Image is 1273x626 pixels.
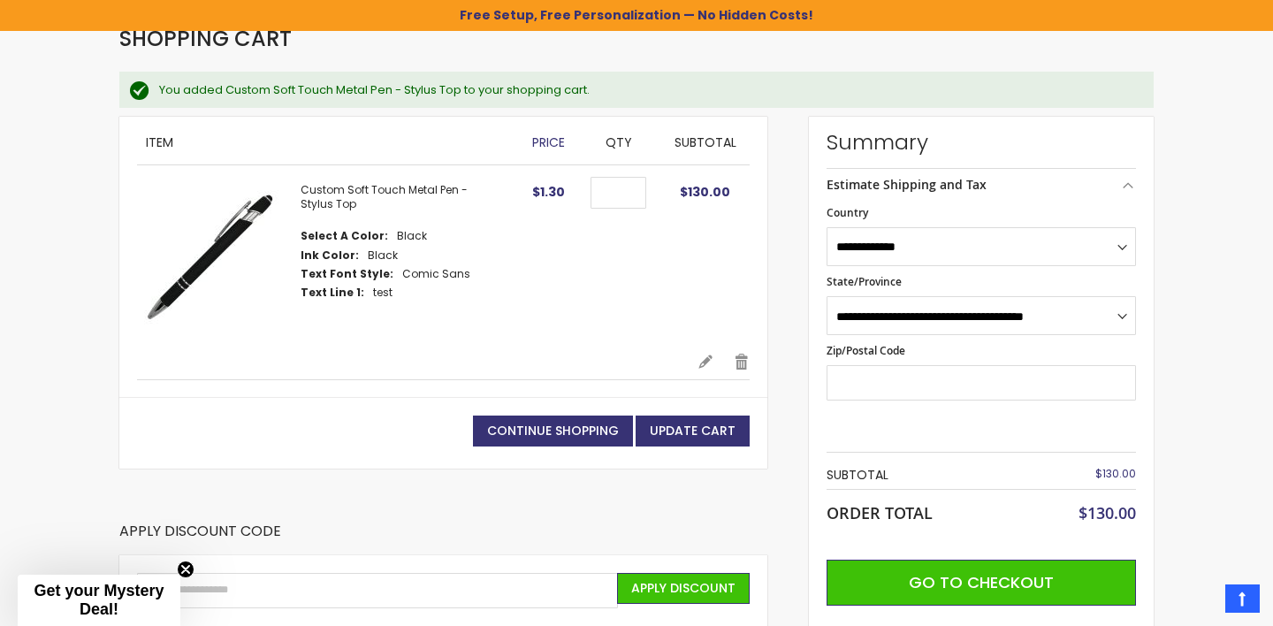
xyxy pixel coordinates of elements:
[18,575,180,626] div: Get your Mystery Deal!Close teaser
[1079,502,1136,523] span: $130.00
[473,416,633,447] a: Continue Shopping
[631,579,736,597] span: Apply Discount
[827,560,1136,606] button: Go to Checkout
[301,182,468,211] a: Custom Soft Touch Metal Pen - Stylus Top
[1095,466,1136,481] span: $130.00
[827,128,1136,156] strong: Summary
[650,422,736,439] span: Update Cart
[177,561,194,578] button: Close teaser
[301,267,393,281] dt: Text Font Style
[532,183,565,201] span: $1.30
[119,24,292,53] span: Shopping Cart
[827,274,902,289] span: State/Province
[909,571,1054,593] span: Go to Checkout
[119,522,281,554] strong: Apply Discount Code
[301,229,388,243] dt: Select A Color
[368,248,398,263] dd: Black
[827,343,905,358] span: Zip/Postal Code
[397,229,427,243] dd: Black
[402,267,470,281] dd: Comic Sans
[827,176,987,193] strong: Estimate Shipping and Tax
[827,500,933,523] strong: Order Total
[1127,578,1273,626] iframe: Google Customer Reviews
[373,286,393,300] dd: test
[606,134,632,151] span: Qty
[487,422,619,439] span: Continue Shopping
[301,248,359,263] dt: Ink Color
[34,582,164,618] span: Get your Mystery Deal!
[137,183,301,335] a: Custom Soft Touch Stylus Pen-Black
[532,134,565,151] span: Price
[675,134,736,151] span: Subtotal
[827,205,868,220] span: Country
[159,82,1136,98] div: You added Custom Soft Touch Metal Pen - Stylus Top to your shopping cart.
[680,183,730,201] span: $130.00
[827,462,1033,489] th: Subtotal
[137,183,283,329] img: Custom Soft Touch Stylus Pen-Black
[146,134,173,151] span: Item
[301,286,364,300] dt: Text Line 1
[636,416,750,447] button: Update Cart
